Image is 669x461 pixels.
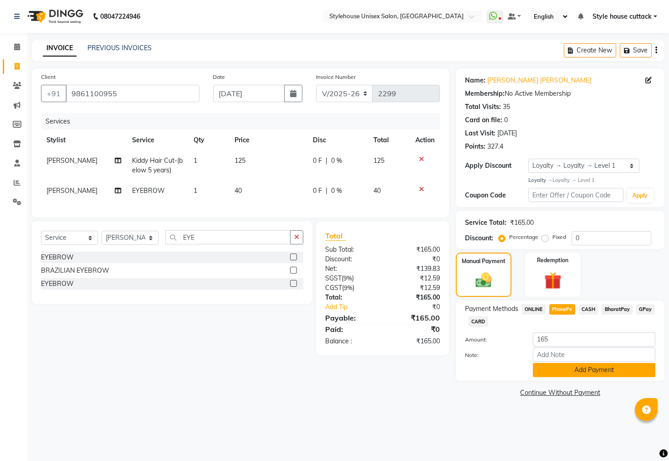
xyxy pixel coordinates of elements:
[316,73,356,81] label: Invoice Number
[235,186,242,195] span: 40
[343,275,352,282] span: 9%
[465,191,528,200] div: Coupon Code
[194,156,197,165] span: 1
[373,156,384,165] span: 125
[487,76,591,85] a: [PERSON_NAME] [PERSON_NAME]
[620,43,652,57] button: Save
[458,336,526,344] label: Amount:
[539,270,567,291] img: _gift.svg
[318,245,383,254] div: Sub Total:
[462,257,506,265] label: Manual Payment
[383,264,447,274] div: ₹139.83
[318,283,383,293] div: ( )
[41,130,127,150] th: Stylist
[465,89,505,98] div: Membership:
[100,4,140,29] b: 08047224946
[41,85,66,102] button: +91
[537,256,569,264] label: Redemption
[383,245,447,254] div: ₹165.00
[331,156,342,166] span: 0 %
[318,302,393,312] a: Add Tip
[41,279,74,289] div: EYEBROW
[326,156,327,166] span: |
[465,161,528,171] div: Apply Discount
[318,264,383,274] div: Net:
[504,115,508,125] div: 0
[549,304,575,315] span: PhonePe
[43,40,77,57] a: INVOICE
[470,271,497,290] img: _cash.svg
[533,347,655,362] input: Add Note
[509,233,538,241] label: Percentage
[318,254,383,264] div: Discount:
[579,304,598,315] span: CASH
[533,332,655,347] input: Amount
[318,274,383,283] div: ( )
[487,142,503,151] div: 327.4
[383,312,447,323] div: ₹165.00
[602,304,633,315] span: BharatPay
[42,113,447,130] div: Services
[194,186,197,195] span: 1
[383,324,447,335] div: ₹0
[318,293,383,302] div: Total:
[528,176,655,184] div: Loyalty → Level 1
[592,12,652,21] span: Style house cuttack
[127,130,188,150] th: Service
[497,129,517,138] div: [DATE]
[510,218,534,228] div: ₹165.00
[465,218,506,228] div: Service Total:
[87,44,152,52] a: PREVIOUS INVOICES
[66,85,199,102] input: Search by Name/Mobile/Email/Code
[229,130,307,150] th: Price
[165,230,291,244] input: Search or Scan
[564,43,616,57] button: Create New
[132,156,183,174] span: Kiddy Hair Cut-(below 5 years)
[383,337,447,346] div: ₹165.00
[373,186,381,195] span: 40
[344,284,352,291] span: 9%
[41,266,109,275] div: BRAZILIAN EYEBROW
[503,102,510,112] div: 35
[318,312,383,323] div: Payable:
[132,186,165,195] span: EYEBROW
[331,186,342,196] span: 0 %
[465,304,518,314] span: Payment Methods
[458,388,663,398] a: Continue Without Payment
[465,115,502,125] div: Card on file:
[307,130,368,150] th: Disc
[465,89,655,98] div: No Active Membership
[552,233,566,241] label: Fixed
[465,233,493,243] div: Discount:
[533,363,655,377] button: Add Payment
[627,189,653,202] button: Apply
[410,130,440,150] th: Action
[383,254,447,264] div: ₹0
[325,284,342,292] span: CGST
[383,274,447,283] div: ₹12.59
[213,73,225,81] label: Date
[46,156,97,165] span: [PERSON_NAME]
[469,316,488,327] span: CARD
[23,4,86,29] img: logo
[465,129,495,138] div: Last Visit:
[318,337,383,346] div: Balance :
[393,302,447,312] div: ₹0
[46,186,97,195] span: [PERSON_NAME]
[636,304,655,315] span: GPay
[465,102,501,112] div: Total Visits:
[368,130,410,150] th: Total
[326,186,327,196] span: |
[235,156,245,165] span: 125
[41,73,56,81] label: Client
[383,293,447,302] div: ₹165.00
[465,142,485,151] div: Points:
[41,253,74,262] div: EYEBROW
[188,130,229,150] th: Qty
[528,188,623,202] input: Enter Offer / Coupon Code
[313,186,322,196] span: 0 F
[528,177,552,183] strong: Loyalty →
[325,231,346,241] span: Total
[325,274,342,282] span: SGST
[383,283,447,293] div: ₹12.59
